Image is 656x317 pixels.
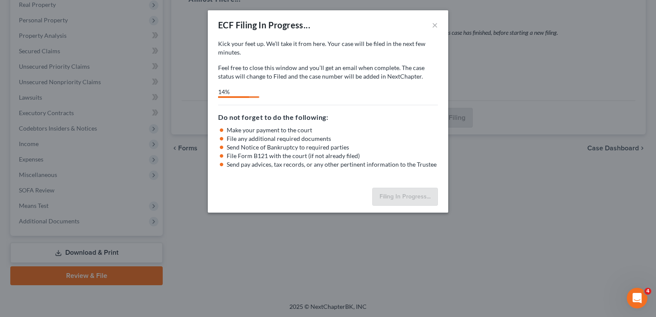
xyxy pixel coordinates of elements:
[218,19,310,31] div: ECF Filing In Progress...
[218,112,438,122] h5: Do not forget to do the following:
[227,126,438,134] li: Make your payment to the court
[627,288,647,308] iframe: Intercom live chat
[644,288,651,295] span: 4
[218,64,438,81] p: Feel free to close this window and you’ll get an email when complete. The case status will change...
[227,152,438,160] li: File Form B121 with the court (if not already filed)
[227,134,438,143] li: File any additional required documents
[227,143,438,152] li: Send Notice of Bankruptcy to required parties
[218,40,438,57] p: Kick your feet up. We’ll take it from here. Your case will be filed in the next few minutes.
[432,20,438,30] button: ×
[218,88,249,96] div: 14%
[227,160,438,169] li: Send pay advices, tax records, or any other pertinent information to the Trustee
[372,188,438,206] button: Filing In Progress...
